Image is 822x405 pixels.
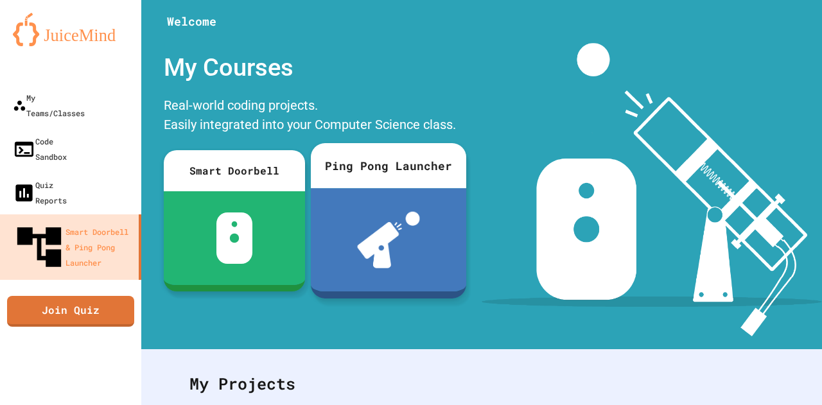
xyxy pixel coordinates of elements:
[357,212,420,268] img: ppl-with-ball.png
[13,177,67,208] div: Quiz Reports
[157,92,466,141] div: Real-world coding projects. Easily integrated into your Computer Science class.
[13,90,85,121] div: My Teams/Classes
[13,134,67,164] div: Code Sandbox
[164,150,305,191] div: Smart Doorbell
[7,296,134,327] a: Join Quiz
[482,43,822,336] img: banner-image-my-projects.png
[13,13,128,46] img: logo-orange.svg
[13,221,134,273] div: Smart Doorbell & Ping Pong Launcher
[157,43,466,92] div: My Courses
[216,212,253,264] img: sdb-white.svg
[311,143,466,188] div: Ping Pong Launcher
